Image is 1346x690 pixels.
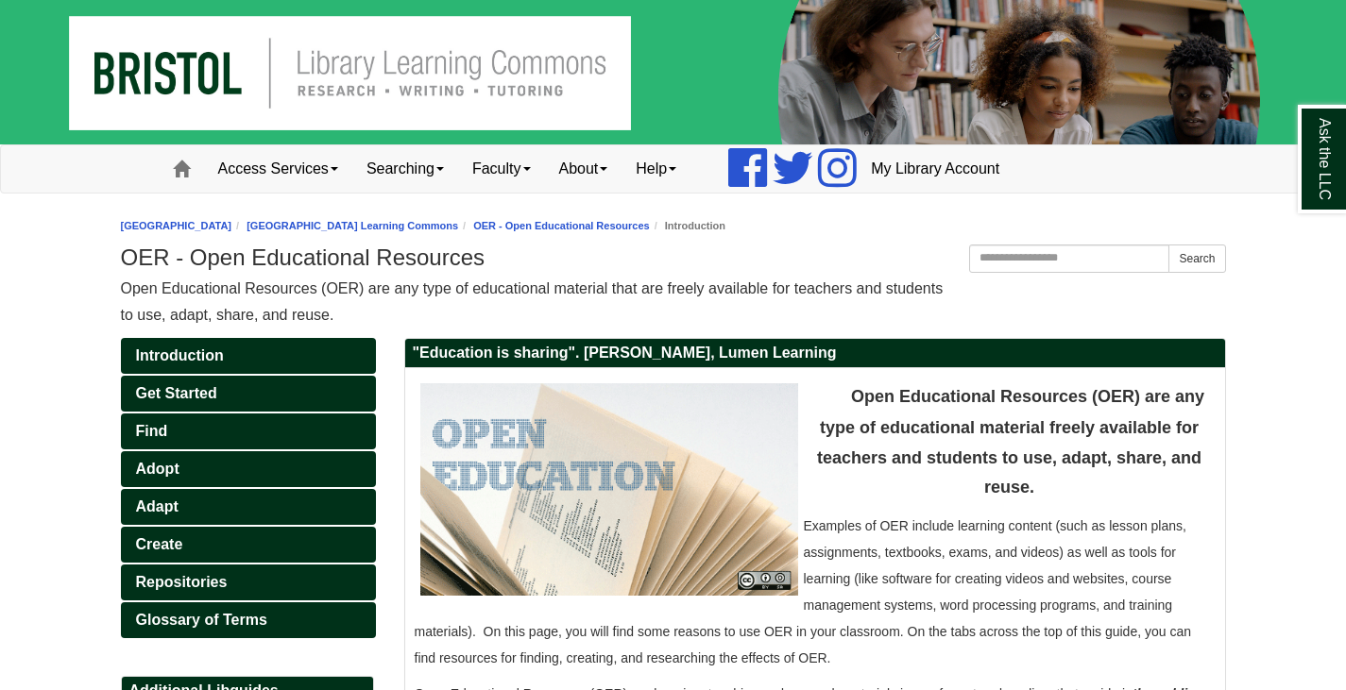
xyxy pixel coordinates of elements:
[352,145,458,193] a: Searching
[136,498,179,514] span: Adapt
[136,423,168,439] span: Find
[247,220,458,231] a: [GEOGRAPHIC_DATA] Learning Commons
[857,145,1014,193] a: My Library Account
[121,527,376,563] a: Create
[473,220,649,231] a: OER - Open Educational Resources
[121,220,232,231] a: [GEOGRAPHIC_DATA]
[405,339,1225,368] h2: "Education is sharing". [PERSON_NAME], Lumen Learning
[650,217,725,235] li: Introduction
[622,145,690,193] a: Help
[121,376,376,412] a: Get Started
[121,451,376,487] a: Adopt
[136,574,228,590] span: Repositories
[136,536,183,552] span: Create
[136,612,267,628] span: Glossary of Terms
[458,145,545,193] a: Faculty
[136,347,224,363] span: Introduction
[1168,244,1225,273] button: Search
[545,145,622,193] a: About
[121,280,944,323] span: Open Educational Resources (OER) are any type of educational material that are freely available f...
[121,217,1226,235] nav: breadcrumb
[136,385,217,401] span: Get Started
[121,244,1226,271] h1: OER - Open Educational Resources
[121,602,376,638] a: Glossary of Terms
[121,489,376,525] a: Adapt
[817,387,1204,497] strong: Open Educational Resources (OER) are any type of educational material freely available for teache...
[121,338,376,374] a: Introduction
[136,461,179,477] span: Adopt
[121,564,376,600] a: Repositories
[415,518,1192,665] span: Examples of OER include learning content (such as lesson plans, assignments, textbooks, exams, an...
[204,145,352,193] a: Access Services
[121,413,376,449] a: Find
